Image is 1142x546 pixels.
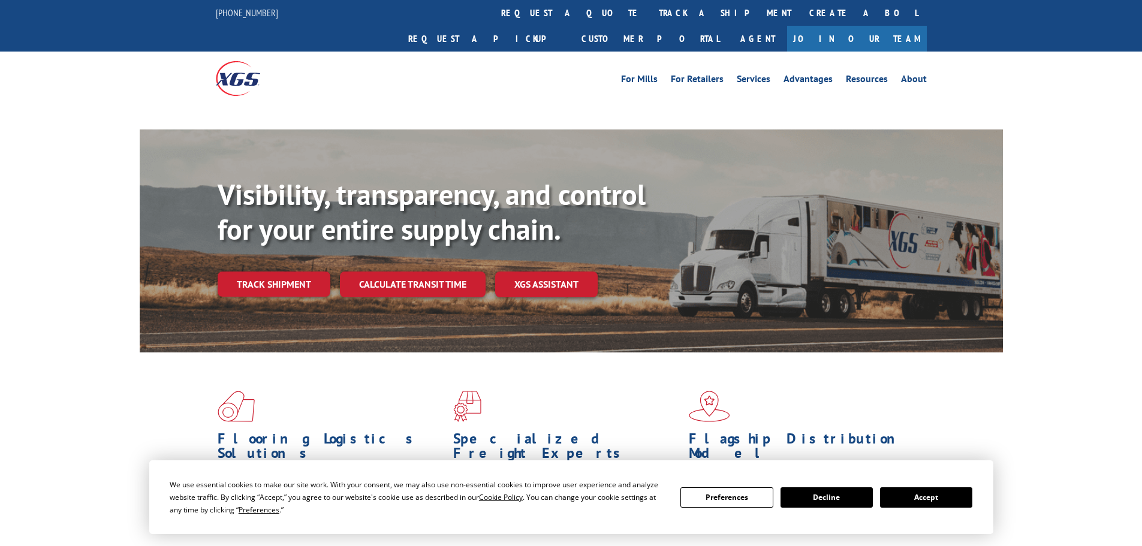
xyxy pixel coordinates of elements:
[737,74,770,88] a: Services
[218,391,255,422] img: xgs-icon-total-supply-chain-intelligence-red
[399,26,572,52] a: Request a pickup
[218,176,646,248] b: Visibility, transparency, and control for your entire supply chain.
[216,7,278,19] a: [PHONE_NUMBER]
[572,26,728,52] a: Customer Portal
[218,432,444,466] h1: Flooring Logistics Solutions
[787,26,927,52] a: Join Our Team
[680,487,773,508] button: Preferences
[170,478,666,516] div: We use essential cookies to make our site work. With your consent, we may also use non-essential ...
[781,487,873,508] button: Decline
[689,432,915,466] h1: Flagship Distribution Model
[784,74,833,88] a: Advantages
[218,272,330,297] a: Track shipment
[728,26,787,52] a: Agent
[901,74,927,88] a: About
[453,391,481,422] img: xgs-icon-focused-on-flooring-red
[340,272,486,297] a: Calculate transit time
[846,74,888,88] a: Resources
[149,460,993,534] div: Cookie Consent Prompt
[479,492,523,502] span: Cookie Policy
[621,74,658,88] a: For Mills
[495,272,598,297] a: XGS ASSISTANT
[671,74,724,88] a: For Retailers
[689,391,730,422] img: xgs-icon-flagship-distribution-model-red
[880,487,972,508] button: Accept
[239,505,279,515] span: Preferences
[453,432,680,466] h1: Specialized Freight Experts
